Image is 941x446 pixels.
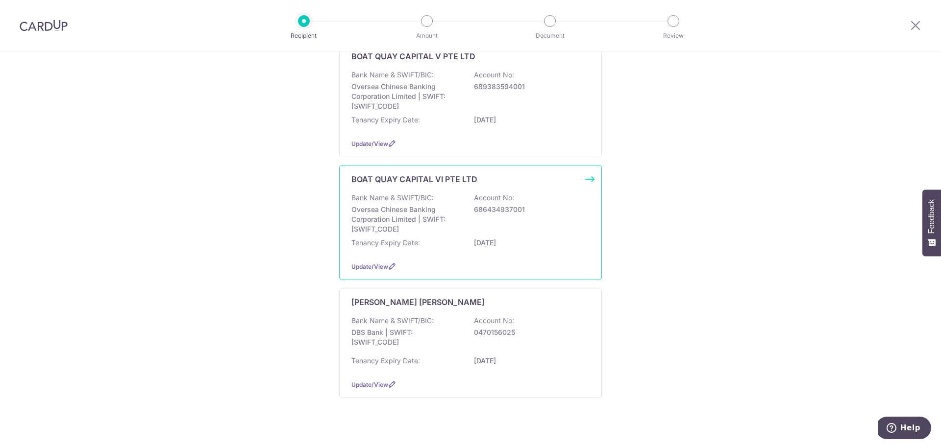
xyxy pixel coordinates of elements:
p: Tenancy Expiry Date: [351,115,420,125]
p: 0470156025 [474,328,584,337]
p: Recipient [268,31,340,41]
p: Tenancy Expiry Date: [351,356,420,366]
p: Amount [391,31,463,41]
p: Oversea Chinese Banking Corporation Limited | SWIFT: [SWIFT_CODE] [351,82,461,111]
p: Bank Name & SWIFT/BIC: [351,316,434,326]
p: BOAT QUAY CAPITAL V PTE LTD [351,50,475,62]
a: Update/View [351,263,388,270]
p: Account No: [474,193,514,203]
p: [PERSON_NAME] [PERSON_NAME] [351,296,485,308]
a: Update/View [351,140,388,147]
a: Update/View [351,381,388,388]
button: Feedback - Show survey [922,189,941,256]
p: [DATE] [474,238,584,248]
p: Review [637,31,710,41]
p: 686434937001 [474,205,584,214]
p: 689383594001 [474,82,584,92]
p: Oversea Chinese Banking Corporation Limited | SWIFT: [SWIFT_CODE] [351,205,461,234]
p: [DATE] [474,115,584,125]
img: CardUp [20,20,68,31]
p: Account No: [474,316,514,326]
p: Account No: [474,70,514,80]
p: Document [514,31,586,41]
p: Bank Name & SWIFT/BIC: [351,70,434,80]
p: DBS Bank | SWIFT: [SWIFT_CODE] [351,328,461,347]
p: BOAT QUAY CAPITAL VI PTE LTD [351,173,477,185]
p: Tenancy Expiry Date: [351,238,420,248]
span: Feedback [927,199,936,234]
iframe: Opens a widget where you can find more information [878,417,931,441]
p: Bank Name & SWIFT/BIC: [351,193,434,203]
p: [DATE] [474,356,584,366]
